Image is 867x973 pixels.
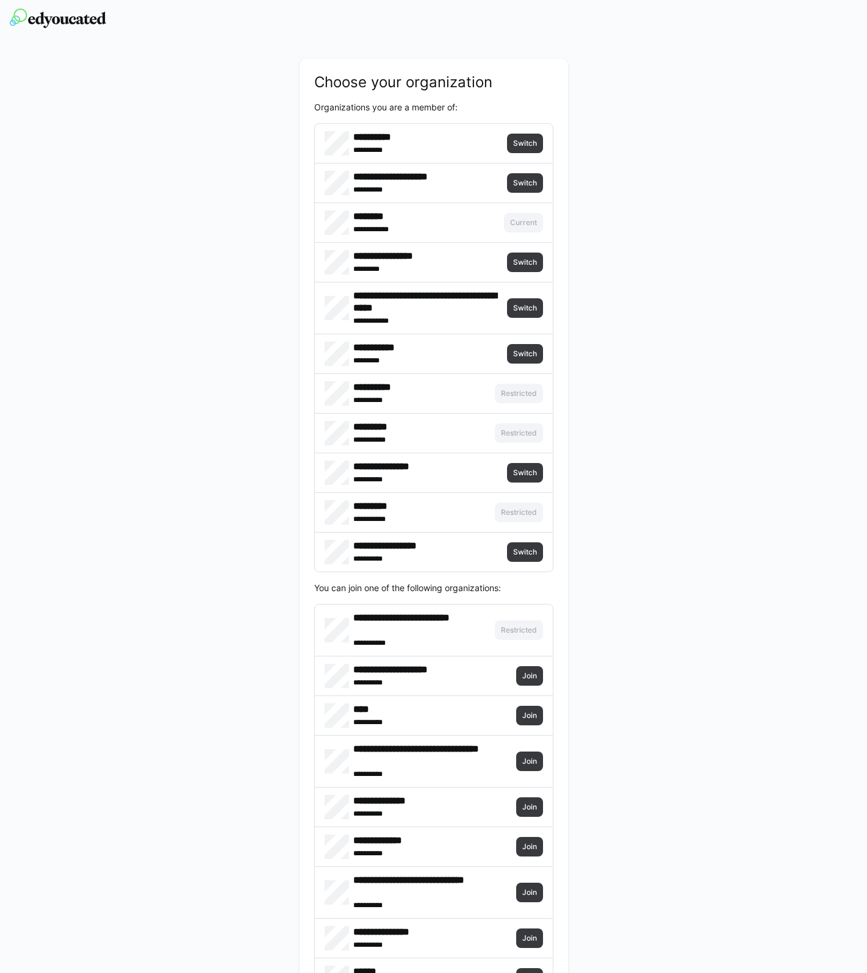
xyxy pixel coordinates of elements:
span: Restricted [500,428,538,438]
span: Switch [512,138,538,148]
button: Join [516,797,543,817]
button: Restricted [495,423,543,443]
span: Current [509,218,538,228]
h2: Choose your organization [314,73,553,92]
span: Switch [512,468,538,478]
span: Join [521,933,538,943]
p: Organizations you are a member of: [314,101,553,113]
span: Switch [512,303,538,313]
span: Restricted [500,389,538,398]
span: Restricted [500,625,538,635]
span: Switch [512,547,538,557]
span: Join [521,711,538,720]
button: Current [504,213,543,232]
button: Switch [507,253,543,272]
button: Restricted [495,503,543,522]
button: Join [516,752,543,771]
span: Switch [512,178,538,188]
button: Switch [507,173,543,193]
span: Join [521,802,538,812]
button: Switch [507,542,543,562]
span: Switch [512,257,538,267]
button: Restricted [495,620,543,640]
button: Switch [507,134,543,153]
span: Restricted [500,508,538,517]
button: Join [516,837,543,856]
button: Restricted [495,384,543,403]
button: Join [516,928,543,948]
span: Join [521,756,538,766]
button: Join [516,666,543,686]
span: Join [521,888,538,897]
img: edyoucated [10,9,106,28]
button: Switch [507,298,543,318]
p: You can join one of the following organizations: [314,582,553,594]
span: Switch [512,349,538,359]
button: Join [516,883,543,902]
button: Switch [507,463,543,483]
button: Join [516,706,543,725]
button: Switch [507,344,543,364]
span: Join [521,671,538,681]
span: Join [521,842,538,852]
